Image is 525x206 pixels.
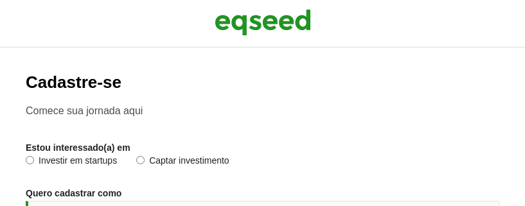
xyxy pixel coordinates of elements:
[136,156,145,164] input: Captar investimento
[215,6,311,39] img: EqSeed Logo
[136,156,229,169] label: Captar investimento
[26,189,121,198] label: Quero cadastrar como
[26,105,499,117] p: Comece sua jornada aqui
[26,143,130,152] label: Estou interessado(a) em
[26,73,499,92] h2: Cadastre-se
[26,156,117,169] label: Investir em startups
[26,156,34,164] input: Investir em startups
